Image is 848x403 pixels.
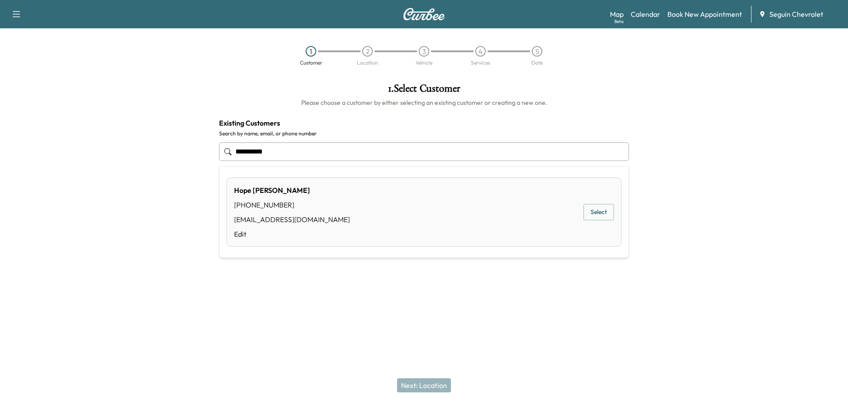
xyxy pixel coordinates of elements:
[667,9,742,19] a: Book New Appointment
[631,9,660,19] a: Calendar
[583,204,614,220] button: Select
[306,46,316,57] div: 1
[234,185,350,196] div: Hope [PERSON_NAME]
[403,8,445,20] img: Curbee Logo
[219,83,629,98] h1: 1 . Select Customer
[219,98,629,107] h6: Please choose a customer by either selecting an existing customer or creating a new one.
[300,60,322,65] div: Customer
[471,60,490,65] div: Services
[532,46,542,57] div: 5
[357,60,378,65] div: Location
[610,9,624,19] a: MapBeta
[219,130,629,137] label: Search by name, email, or phone number
[362,46,373,57] div: 2
[234,214,350,225] div: [EMAIL_ADDRESS][DOMAIN_NAME]
[219,118,629,128] h4: Existing Customers
[614,18,624,25] div: Beta
[531,60,543,65] div: Date
[234,200,350,210] div: [PHONE_NUMBER]
[234,229,350,239] a: Edit
[416,60,432,65] div: Vehicle
[475,46,486,57] div: 4
[419,46,429,57] div: 3
[769,9,823,19] span: Seguin Chevrolet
